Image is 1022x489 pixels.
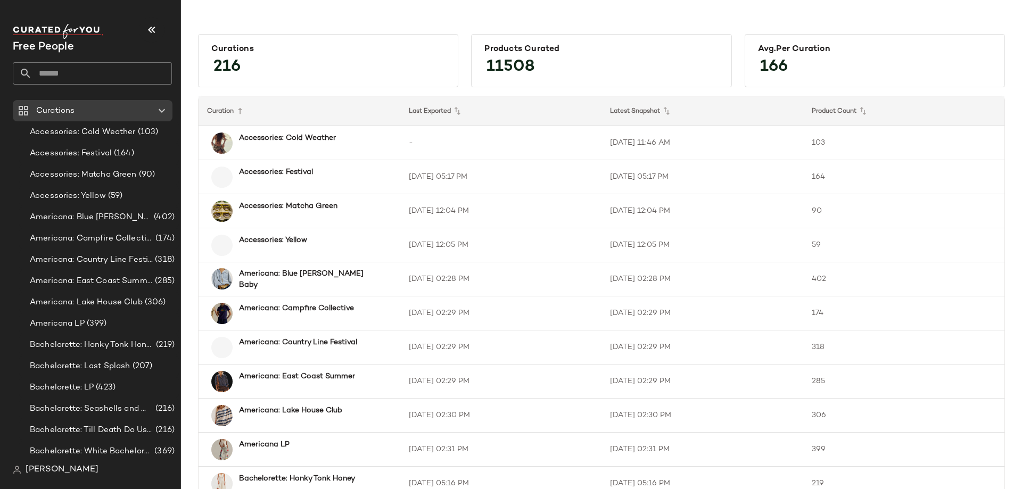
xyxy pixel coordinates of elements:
span: (306) [143,296,166,309]
td: [DATE] 02:29 PM [601,296,803,330]
span: (59) [106,190,123,202]
td: [DATE] 02:31 PM [400,433,602,467]
b: Americana: Blue [PERSON_NAME] Baby [239,268,381,291]
td: [DATE] 05:17 PM [601,160,803,194]
span: Current Company Name [13,42,74,53]
td: [DATE] 02:29 PM [400,296,602,330]
b: Americana: Campfire Collective [239,303,354,314]
td: [DATE] 11:46 AM [601,126,803,160]
span: Bachelorette: Honky Tonk Honey [30,339,154,351]
td: [DATE] 12:04 PM [601,194,803,228]
td: 164 [803,160,1005,194]
span: Americana: Blue [PERSON_NAME] Baby [30,211,152,223]
span: (402) [152,211,175,223]
div: Curations [211,44,445,54]
b: Bachelorette: Honky Tonk Honey [239,473,355,484]
b: Accessories: Matcha Green [239,201,337,212]
b: Accessories: Cold Weather [239,132,336,144]
span: Bachelorette: White Bachelorette Outfits [30,445,152,458]
td: [DATE] 02:30 PM [601,399,803,433]
td: [DATE] 02:29 PM [601,364,803,399]
span: Curations [36,105,75,117]
span: Bachelorette: LP [30,382,94,394]
span: 11508 [476,48,546,86]
b: Americana: East Coast Summer [239,371,355,382]
div: Avg.per Curation [758,44,992,54]
td: 318 [803,330,1005,364]
span: (399) [85,318,107,330]
span: Bachelorette: Till Death Do Us Party [30,424,153,436]
span: Americana: Lake House Club [30,296,143,309]
b: Americana: Country Line Festival [239,337,357,348]
td: [DATE] 12:05 PM [601,228,803,262]
span: Accessories: Yellow [30,190,106,202]
b: Americana: Lake House Club [239,405,342,416]
td: [DATE] 12:05 PM [400,228,602,262]
div: Products Curated [484,44,718,54]
span: (318) [153,254,175,266]
span: Bachelorette: Last Splash [30,360,130,372]
td: [DATE] 02:28 PM [400,262,602,296]
td: 103 [803,126,1005,160]
span: (369) [152,445,175,458]
span: 216 [203,48,251,86]
td: [DATE] 02:29 PM [400,330,602,364]
td: [DATE] 02:31 PM [601,433,803,467]
td: 306 [803,399,1005,433]
th: Curation [199,96,400,126]
img: cfy_white_logo.C9jOOHJF.svg [13,24,103,39]
td: - [400,126,602,160]
span: (219) [154,339,175,351]
span: (216) [153,424,175,436]
th: Product Count [803,96,1005,126]
span: (164) [112,147,134,160]
span: [PERSON_NAME] [26,463,98,476]
td: 285 [803,364,1005,399]
span: Americana: East Coast Summer [30,275,153,287]
b: Accessories: Festival [239,167,313,178]
th: Latest Snapshot [601,96,803,126]
span: (103) [136,126,159,138]
b: Accessories: Yellow [239,235,307,246]
b: Americana LP [239,439,290,450]
span: Bachelorette: Seashells and Wedding Bells [30,403,153,415]
img: svg%3e [13,466,21,474]
td: [DATE] 02:29 PM [400,364,602,399]
span: Americana: Campfire Collective [30,233,153,245]
span: (207) [130,360,153,372]
span: (90) [137,169,155,181]
span: Accessories: Matcha Green [30,169,137,181]
td: 90 [803,194,1005,228]
span: (285) [153,275,175,287]
span: (423) [94,382,116,394]
span: Accessories: Cold Weather [30,126,136,138]
td: [DATE] 02:30 PM [400,399,602,433]
td: [DATE] 05:17 PM [400,160,602,194]
span: (216) [153,403,175,415]
span: 166 [749,48,798,86]
td: 399 [803,433,1005,467]
span: Americana LP [30,318,85,330]
span: (174) [153,233,175,245]
td: 402 [803,262,1005,296]
span: Americana: Country Line Festival [30,254,153,266]
span: Accessories: Festival [30,147,112,160]
td: 59 [803,228,1005,262]
td: 174 [803,296,1005,330]
td: [DATE] 02:29 PM [601,330,803,364]
td: [DATE] 12:04 PM [400,194,602,228]
td: [DATE] 02:28 PM [601,262,803,296]
th: Last Exported [400,96,602,126]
